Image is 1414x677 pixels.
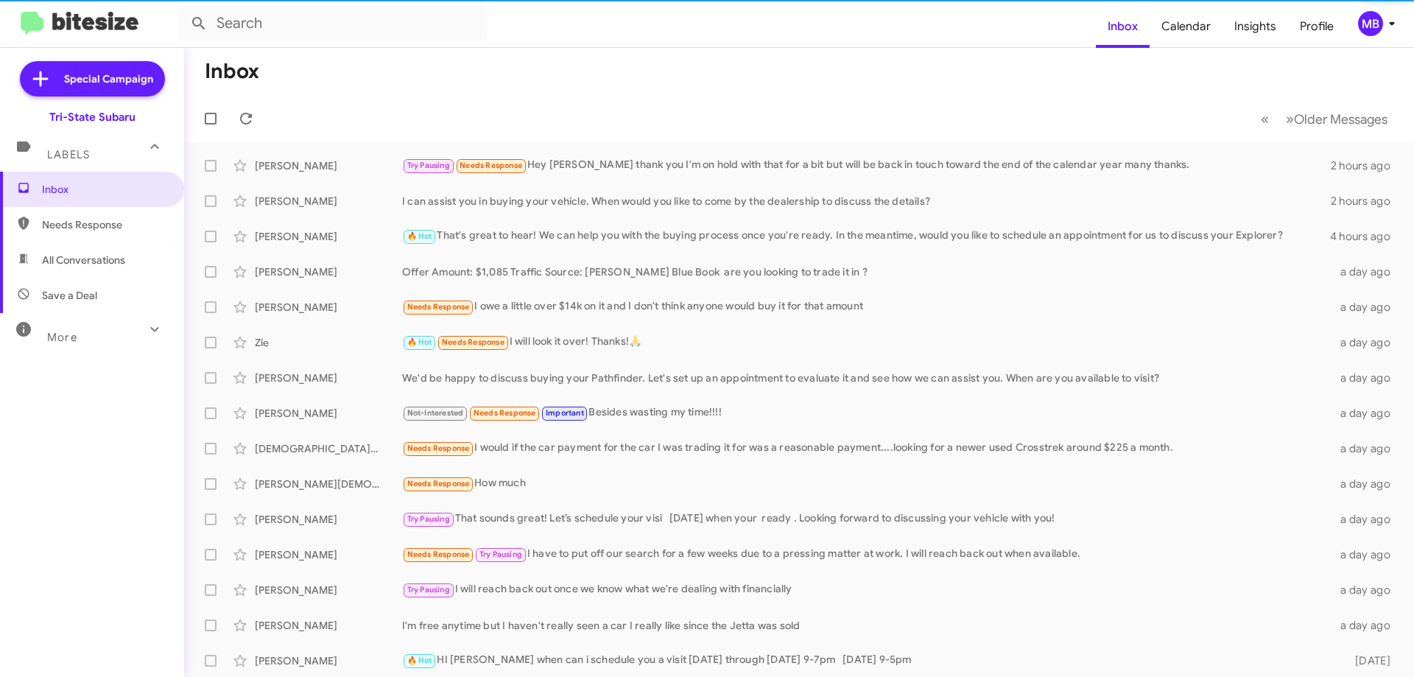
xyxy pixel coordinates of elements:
[402,618,1332,633] div: I'm free anytime but I haven't really seen a car I really like since the Jetta was sold
[402,371,1332,385] div: We'd be happy to discuss buying your Pathfinder. Let's set up an appointment to evaluate it and s...
[255,229,402,244] div: [PERSON_NAME]
[255,158,402,173] div: [PERSON_NAME]
[255,300,402,315] div: [PERSON_NAME]
[47,148,90,161] span: Labels
[1332,406,1402,421] div: a day ago
[402,440,1332,457] div: I would if the car payment for the car I was trading it for was a reasonable payment....looking f...
[42,217,167,232] span: Needs Response
[42,253,125,267] span: All Conversations
[402,157,1331,174] div: Hey [PERSON_NAME] thank you I'm on hold with that for a bit but will be back in touch toward the ...
[402,546,1332,563] div: I have to put off our search for a few weeks due to a pressing matter at work. I will reach back ...
[20,61,165,97] a: Special Campaign
[407,408,464,418] span: Not-Interested
[407,585,450,594] span: Try Pausing
[1332,653,1402,668] div: [DATE]
[402,334,1332,351] div: I will look it over! Thanks!🙏
[1331,194,1402,208] div: 2 hours ago
[255,618,402,633] div: [PERSON_NAME]
[402,298,1332,315] div: I owe a little over $14k on it and I don't think anyone would buy it for that amount
[1288,5,1346,48] a: Profile
[255,583,402,597] div: [PERSON_NAME]
[1332,547,1402,562] div: a day ago
[1332,618,1402,633] div: a day ago
[255,194,402,208] div: [PERSON_NAME]
[442,337,504,347] span: Needs Response
[47,331,77,344] span: More
[407,514,450,524] span: Try Pausing
[1332,300,1402,315] div: a day ago
[1332,583,1402,597] div: a day ago
[402,228,1330,245] div: That's great to hear! We can help you with the buying process once you're ready. In the meantime,...
[1332,477,1402,491] div: a day ago
[402,652,1332,669] div: HI [PERSON_NAME] when can i schedule you a visit [DATE] through [DATE] 9-7pm [DATE] 9-5pm
[402,581,1332,598] div: I will reach back out once we know what we're dealing with financially
[1286,110,1294,128] span: »
[407,479,470,488] span: Needs Response
[255,264,402,279] div: [PERSON_NAME]
[402,475,1332,492] div: How much
[255,547,402,562] div: [PERSON_NAME]
[255,653,402,668] div: [PERSON_NAME]
[255,441,402,456] div: [DEMOGRAPHIC_DATA][PERSON_NAME]
[255,371,402,385] div: [PERSON_NAME]
[407,656,432,665] span: 🔥 Hot
[178,6,488,41] input: Search
[402,194,1331,208] div: I can assist you in buying your vehicle. When would you like to come by the dealership to discuss...
[1332,441,1402,456] div: a day ago
[1277,104,1396,134] button: Next
[1294,111,1387,127] span: Older Messages
[407,161,450,170] span: Try Pausing
[402,264,1332,279] div: Offer Amount: $1,085 Traffic Source: [PERSON_NAME] Blue Book are you looking to trade it in ?
[1331,158,1402,173] div: 2 hours ago
[402,404,1332,421] div: Besides wasting my time!!!!
[1261,110,1269,128] span: «
[474,408,536,418] span: Needs Response
[1358,11,1383,36] div: MB
[1332,512,1402,527] div: a day ago
[407,231,432,241] span: 🔥 Hot
[1223,5,1288,48] a: Insights
[205,60,259,83] h1: Inbox
[479,550,522,559] span: Try Pausing
[1346,11,1398,36] button: MB
[1332,335,1402,350] div: a day ago
[255,406,402,421] div: [PERSON_NAME]
[42,288,97,303] span: Save a Deal
[42,182,167,197] span: Inbox
[1332,371,1402,385] div: a day ago
[407,337,432,347] span: 🔥 Hot
[546,408,584,418] span: Important
[407,550,470,559] span: Needs Response
[1332,264,1402,279] div: a day ago
[255,477,402,491] div: [PERSON_NAME][DEMOGRAPHIC_DATA]
[49,110,136,124] div: Tri-State Subaru
[1096,5,1150,48] a: Inbox
[1253,104,1396,134] nav: Page navigation example
[255,512,402,527] div: [PERSON_NAME]
[402,511,1332,527] div: That sounds great! Let’s schedule your visi [DATE] when your ready . Looking forward to discussin...
[255,335,402,350] div: Zie
[407,302,470,312] span: Needs Response
[460,161,522,170] span: Needs Response
[64,71,153,86] span: Special Campaign
[1252,104,1278,134] button: Previous
[407,443,470,453] span: Needs Response
[1150,5,1223,48] a: Calendar
[1330,229,1402,244] div: 4 hours ago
